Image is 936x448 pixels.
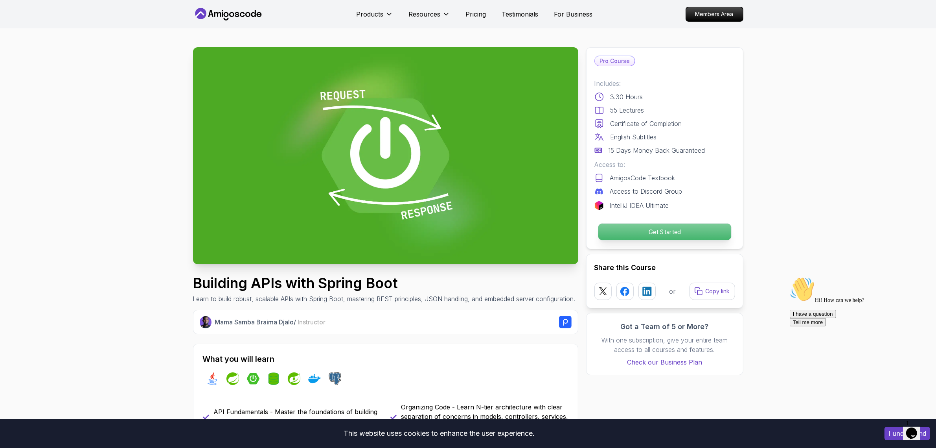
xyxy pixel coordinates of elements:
[409,9,450,25] button: Resources
[594,262,735,273] h2: Share this Course
[329,372,341,385] img: postgres logo
[203,354,568,365] h2: What you will learn
[206,372,219,385] img: java logo
[594,201,604,210] img: jetbrains logo
[594,79,735,88] p: Includes:
[554,9,593,19] a: For Business
[3,3,28,28] img: :wave:
[610,173,675,183] p: AmigosCode Textbook
[885,427,930,440] button: Accept cookies
[610,187,682,196] p: Access to Discord Group
[267,372,280,385] img: spring-data-jpa logo
[409,9,441,19] p: Resources
[611,132,657,142] p: English Subtitles
[594,321,735,332] h3: Got a Team of 5 or More?
[903,417,928,440] iframe: chat widget
[193,47,578,264] img: building-apis-with-spring-boot_thumbnail
[401,402,568,431] p: Organizing Code - Learn N-tier architecture with clear separation of concerns in models, controll...
[3,44,39,53] button: Tell me more
[466,9,486,19] a: Pricing
[594,335,735,354] p: With one subscription, give your entire team access to all courses and features.
[215,317,325,327] p: Mama Samba Braima Djalo /
[690,283,735,300] button: Copy link
[598,223,731,241] button: Get Started
[669,287,676,296] p: or
[3,36,50,44] button: I have a question
[595,56,634,66] p: Pro Course
[226,372,239,385] img: spring logo
[686,7,743,22] a: Members Area
[214,407,381,426] p: API Fundamentals - Master the foundations of building APIs, including REST principles and Spring ...
[706,287,730,295] p: Copy link
[787,274,928,413] iframe: chat widget
[349,372,361,385] img: h2 logo
[193,294,576,304] p: Learn to build robust, scalable APIs with Spring Boot, mastering REST principles, JSON handling, ...
[502,9,539,19] a: Testimonials
[611,92,643,102] p: 3.30 Hours
[3,24,78,30] span: Hi! How can we help?
[686,7,743,21] p: Members Area
[611,106,644,115] p: 55 Lectures
[609,146,705,155] p: 15 Days Money Back Guaranteed
[298,318,325,326] span: Instructor
[247,372,259,385] img: spring-boot logo
[3,3,145,53] div: 👋Hi! How can we help?I have a questionTell me more
[308,372,321,385] img: docker logo
[610,201,669,210] p: IntelliJ IDEA Ultimate
[594,160,735,169] p: Access to:
[611,119,682,128] p: Certificate of Completion
[357,9,384,19] p: Products
[288,372,300,385] img: spring-security logo
[200,316,212,328] img: Nelson Djalo
[193,275,576,291] h1: Building APIs with Spring Boot
[357,9,393,25] button: Products
[6,425,873,442] div: This website uses cookies to enhance the user experience.
[594,357,735,367] a: Check our Business Plan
